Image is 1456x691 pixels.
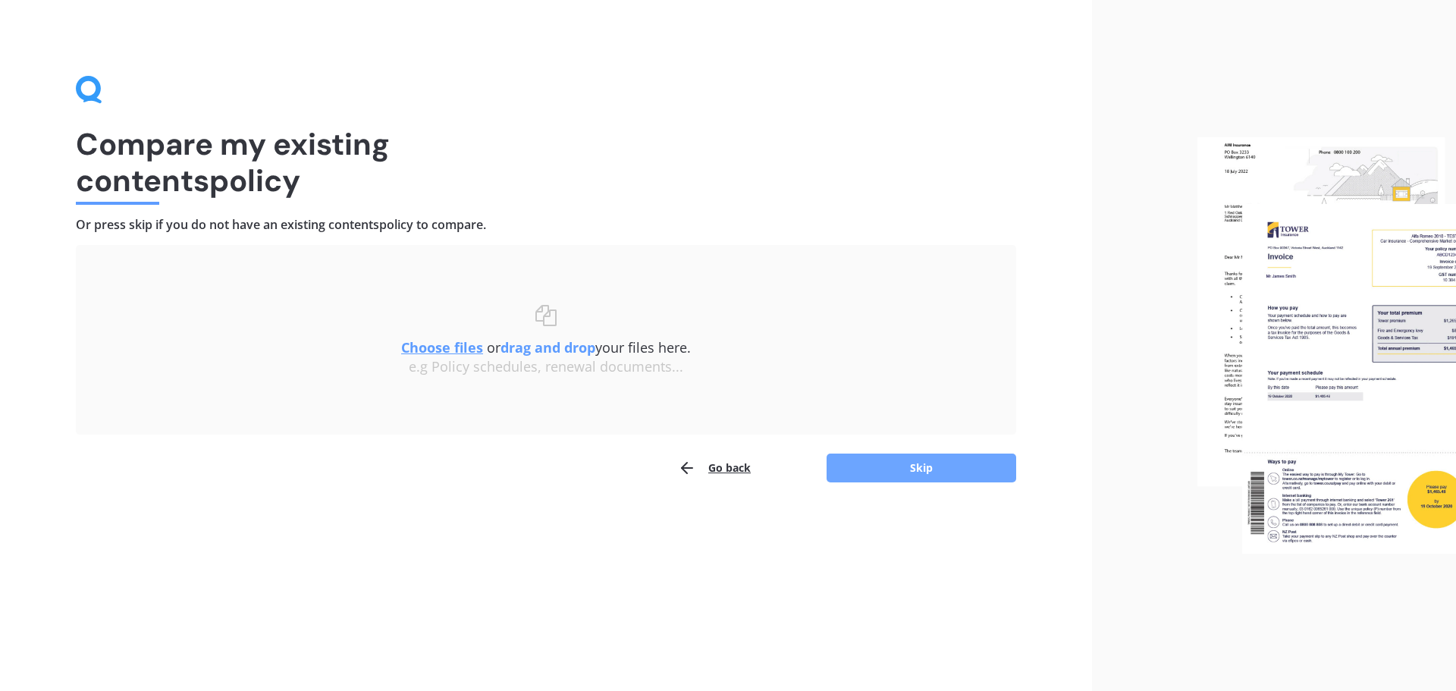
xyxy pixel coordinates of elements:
h1: Compare my existing contents policy [76,126,1016,199]
button: Go back [678,453,751,483]
img: files.webp [1197,137,1456,554]
u: Choose files [401,338,483,356]
span: or your files here. [401,338,691,356]
button: Skip [827,454,1016,482]
b: drag and drop [500,338,595,356]
div: e.g Policy schedules, renewal documents... [106,359,986,375]
h4: Or press skip if you do not have an existing contents policy to compare. [76,217,1016,233]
